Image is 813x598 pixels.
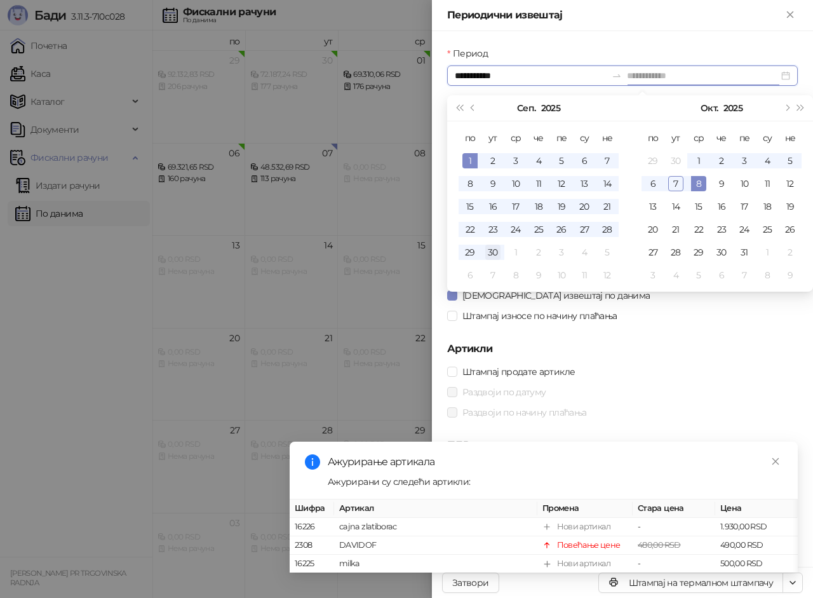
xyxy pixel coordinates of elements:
[710,195,733,218] td: 2025-10-16
[537,499,633,518] th: Промена
[687,126,710,149] th: ср
[668,222,683,237] div: 21
[600,153,615,168] div: 7
[701,95,718,121] button: Изабери месец
[760,153,775,168] div: 4
[290,555,334,573] td: 16225
[715,499,798,518] th: Цена
[756,149,779,172] td: 2025-10-04
[733,195,756,218] td: 2025-10-17
[710,126,733,149] th: че
[723,95,742,121] button: Изабери годину
[710,218,733,241] td: 2025-10-23
[531,222,546,237] div: 25
[687,264,710,287] td: 2025-11-05
[305,454,320,470] span: info-circle
[733,149,756,172] td: 2025-10-03
[714,153,729,168] div: 2
[710,172,733,195] td: 2025-10-09
[573,126,596,149] th: су
[531,176,546,191] div: 11
[527,195,550,218] td: 2025-09-18
[668,199,683,214] div: 14
[783,245,798,260] div: 2
[645,268,661,283] div: 3
[783,176,798,191] div: 12
[600,245,615,260] div: 5
[783,222,798,237] div: 26
[573,241,596,264] td: 2025-10-04
[462,222,478,237] div: 22
[531,199,546,214] div: 18
[447,438,798,453] h5: ПДВ
[737,199,752,214] div: 17
[596,195,619,218] td: 2025-09-21
[334,536,537,555] td: DAVIDOF
[577,153,592,168] div: 6
[600,199,615,214] div: 21
[459,149,481,172] td: 2025-09-01
[633,518,715,536] td: -
[756,218,779,241] td: 2025-10-25
[687,218,710,241] td: 2025-10-22
[596,172,619,195] td: 2025-09-14
[612,71,622,81] span: swap-right
[733,241,756,264] td: 2025-10-31
[504,172,527,195] td: 2025-09-10
[779,149,802,172] td: 2025-10-05
[527,264,550,287] td: 2025-10-09
[531,153,546,168] div: 4
[447,8,783,23] div: Периодични извештај
[642,195,664,218] td: 2025-10-13
[779,126,802,149] th: не
[691,245,706,260] div: 29
[668,245,683,260] div: 28
[481,195,504,218] td: 2025-09-16
[504,195,527,218] td: 2025-09-17
[691,222,706,237] div: 22
[481,172,504,195] td: 2025-09-09
[447,46,495,60] label: Период
[290,518,334,536] td: 16226
[714,245,729,260] div: 30
[504,126,527,149] th: ср
[714,268,729,283] div: 6
[633,555,715,573] td: -
[459,172,481,195] td: 2025-09-08
[596,149,619,172] td: 2025-09-07
[481,149,504,172] td: 2025-09-02
[737,268,752,283] div: 7
[664,149,687,172] td: 2025-09-30
[485,176,501,191] div: 9
[527,172,550,195] td: 2025-09-11
[756,172,779,195] td: 2025-10-11
[691,153,706,168] div: 1
[769,454,783,468] a: Close
[760,176,775,191] div: 11
[710,241,733,264] td: 2025-10-30
[668,176,683,191] div: 7
[596,241,619,264] td: 2025-10-05
[531,268,546,283] div: 9
[737,153,752,168] div: 3
[457,405,591,419] span: Раздвоји по начину плаћања
[642,172,664,195] td: 2025-10-06
[554,199,569,214] div: 19
[756,241,779,264] td: 2025-11-01
[577,268,592,283] div: 11
[756,126,779,149] th: су
[481,218,504,241] td: 2025-09-23
[459,126,481,149] th: по
[527,149,550,172] td: 2025-09-04
[642,241,664,264] td: 2025-10-27
[550,241,573,264] td: 2025-10-03
[481,264,504,287] td: 2025-10-07
[714,199,729,214] div: 16
[554,245,569,260] div: 3
[600,268,615,283] div: 12
[664,126,687,149] th: ут
[668,153,683,168] div: 30
[714,222,729,237] div: 23
[504,241,527,264] td: 2025-10-01
[557,539,621,552] div: Повећање цене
